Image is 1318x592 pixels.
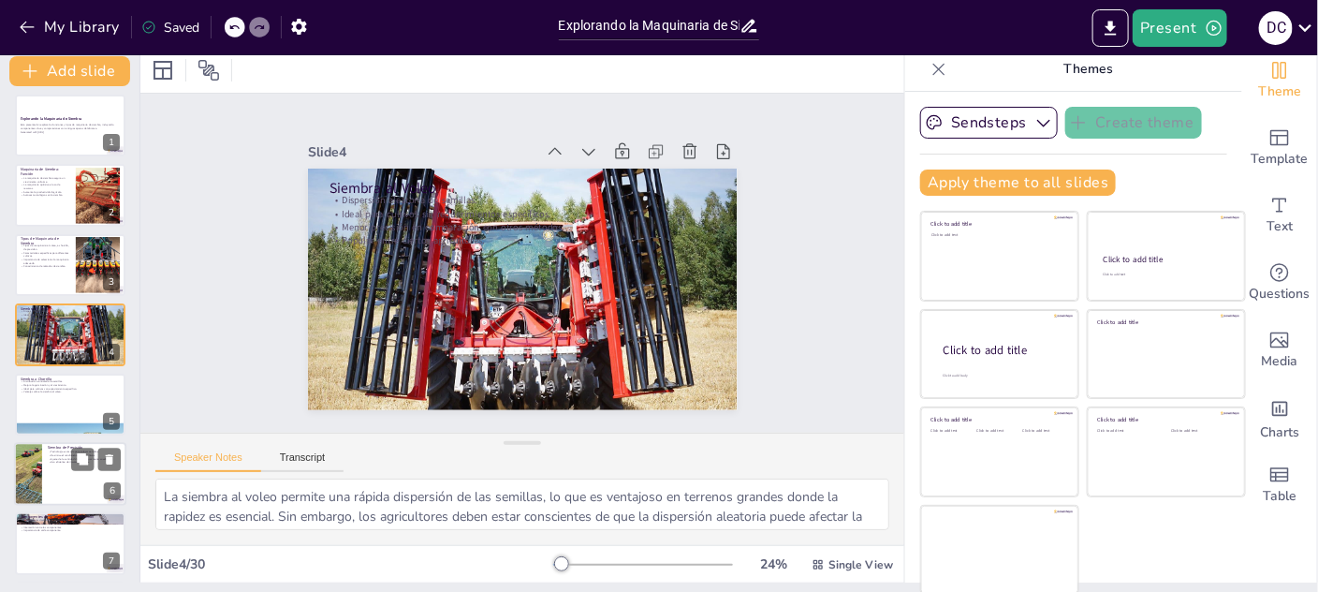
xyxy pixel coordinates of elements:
span: Charts [1260,422,1299,443]
button: Present [1133,9,1226,47]
div: Click to add title [1098,318,1232,326]
button: Apply theme to all slides [920,170,1116,196]
div: Click to add title [1104,254,1228,265]
span: Template [1252,149,1309,170]
button: Export to PowerPoint [1092,9,1129,47]
p: Maquinaria de Siembra: Función [21,166,70,176]
p: Tipos de Maquinaria de Siembra [21,236,70,246]
p: Popular entre ciertos agricultores. [21,320,120,324]
div: 5 [15,374,125,436]
div: Click to add title [1098,417,1232,424]
div: D C [1259,11,1293,45]
span: Theme [1258,81,1301,102]
div: 1 [15,95,125,156]
p: Importancia de seleccionar la maquinaria adecuada. [21,258,70,264]
div: 24 % [752,555,797,573]
div: 2 [103,204,120,221]
div: Click to add text [1023,429,1065,434]
div: Slide 4 [388,52,593,181]
p: Ideal para cultivos con espaciamiento específico. [21,387,120,391]
input: Insert title [559,12,740,39]
span: Media [1262,351,1298,372]
p: Importancia de cada componente. [21,529,120,533]
div: Layout [148,55,178,85]
p: Menor precisión en comparación con otros métodos. [21,317,120,320]
p: Tecnología avanzada para colocar semillas. [48,451,121,454]
div: Slide 4 / 30 [148,555,553,573]
p: Ajuste de la cantidad de semillas por metro cuadrado. [48,457,121,461]
span: Table [1263,486,1296,507]
p: Uso eficiente de insumos agrícolas. [48,461,121,465]
p: Dispersión aleatoria de semillas. [21,310,120,314]
p: Tipos de maquinaria: al voleo, a chorrillo, de precisión. [21,244,70,251]
p: Distribución controlada de semillas. [21,379,120,383]
div: Click to add text [931,233,1065,238]
div: Click to add text [931,429,974,434]
button: My Library [14,12,127,42]
p: Interacción entre los componentes. [21,526,120,530]
div: Get real-time input from your audience [1242,249,1317,317]
span: Position [198,59,220,81]
p: Componentes clave: chasis, enganche, tolvas, ruedas. [21,519,120,523]
p: Avances tecnológicos en la siembra. [21,193,70,197]
button: Sendsteps [920,107,1058,139]
p: Generated with [URL] [21,130,120,134]
div: Add a table [1242,451,1317,519]
div: 4 [15,303,125,365]
p: Siembra de Precisión [48,445,121,451]
div: Add charts and graphs [1242,384,1317,451]
p: Ventajas sobre la siembra al voleo. [21,390,120,393]
span: Single View [828,557,893,572]
textarea: La siembra al voleo permite una rápida dispersión de las semillas, lo que es ventajoso en terreno... [155,479,889,530]
p: Maximiza el rendimiento de los cultivos. [48,453,121,457]
button: Delete Slide [98,448,121,470]
button: Transcript [261,451,344,472]
p: Popular entre ciertos agricultores. [363,141,705,347]
p: La maquinaria de siembra asegura un crecimiento uniforme. [21,176,70,183]
strong: Explorando la Maquinaria de Siembra [21,117,81,122]
div: Click to add title [931,417,1065,424]
div: Click to add text [1171,429,1230,434]
button: Add slide [9,56,130,86]
p: Papel fundamental en el funcionamiento. [21,523,120,526]
p: Características específicas para diferentes cultivos. [21,251,70,258]
div: Add images, graphics, shapes or video [1242,317,1317,384]
div: Click to add title [944,343,1063,359]
div: 7 [15,512,125,574]
button: D C [1259,9,1293,47]
div: 3 [15,234,125,296]
p: Esta presentación explora las funciones y tipos de maquinaria de siembra, incluyendo componentes ... [21,124,120,130]
p: Conocimiento de métodos de siembra. [21,265,70,269]
p: Siembra al Voleo [388,94,732,304]
p: La maquinaria optimiza el uso de recursos. [21,183,70,189]
span: Questions [1250,284,1311,304]
div: Change the overall theme [1242,47,1317,114]
span: Text [1267,216,1293,237]
div: Add ready made slides [1242,114,1317,182]
p: Ideal para cultivos sin requerimientos específicos. [376,118,718,323]
p: Dispersión aleatoria de semillas. [383,107,725,312]
div: Click to add text [977,429,1019,434]
div: Click to add text [1098,429,1157,434]
div: Saved [141,19,199,37]
div: 1 [103,134,120,151]
p: Aumenta la productividad agrícola. [21,190,70,194]
p: Siembra a Chorrillo [21,376,120,381]
p: Ideal para cultivos sin requerimientos específicos. [21,314,120,318]
div: Click to add title [931,221,1065,229]
div: Click to add text [1103,273,1227,277]
p: Menor precisión en comparación con otros métodos. [370,129,711,334]
p: Mejora la germinación y el crecimiento. [21,383,120,387]
button: Speaker Notes [155,451,261,472]
div: 3 [103,274,120,290]
button: Create theme [1065,107,1202,139]
div: Click to add body [944,374,1062,378]
p: Componentes de la Sembradora de Precisión [21,515,120,521]
button: Duplicate Slide [71,448,94,470]
p: Siembra al Voleo [21,306,120,312]
div: 4 [103,344,120,361]
div: 6 [104,482,121,499]
div: 2 [15,164,125,226]
div: 5 [103,413,120,430]
div: 7 [103,553,120,570]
